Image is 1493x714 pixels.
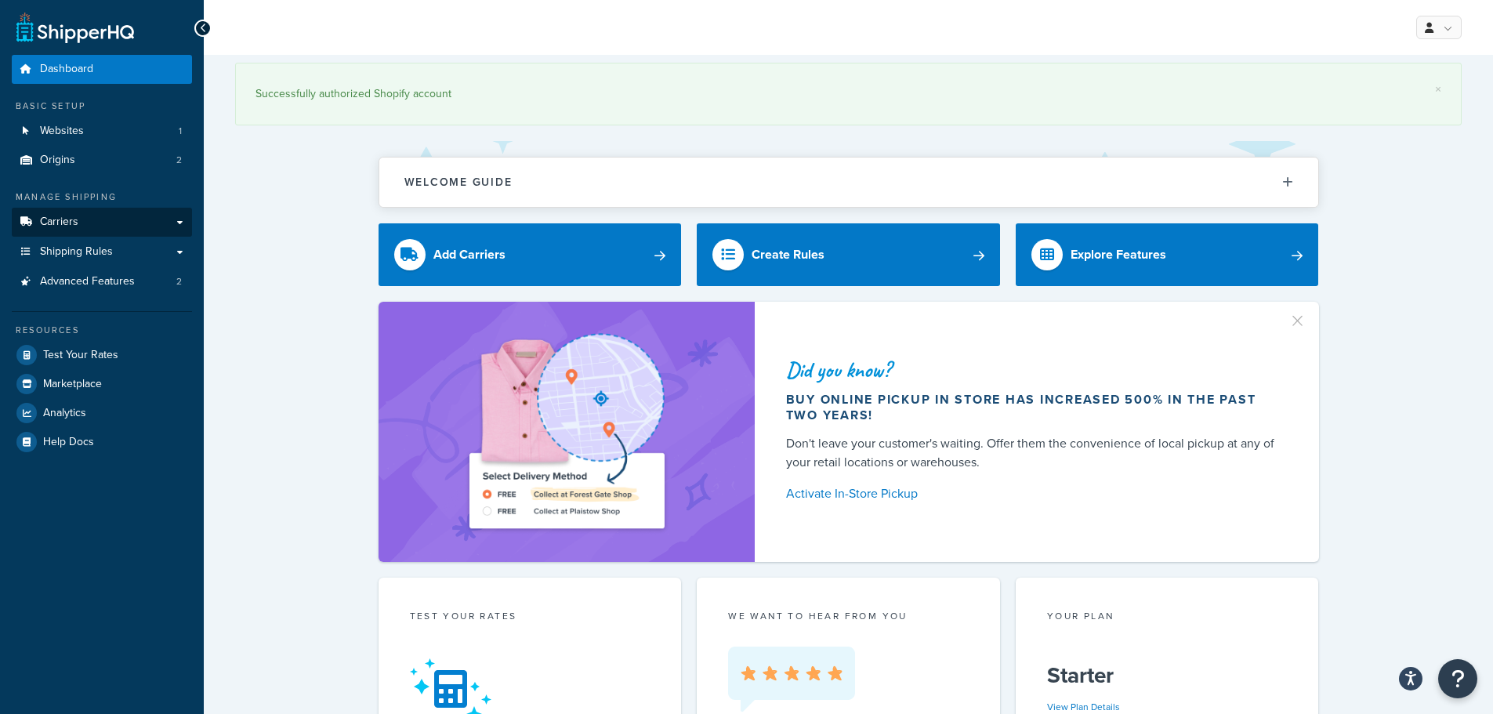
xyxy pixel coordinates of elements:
li: Origins [12,146,192,175]
div: Successfully authorized Shopify account [255,83,1441,105]
li: Websites [12,117,192,146]
span: 2 [176,154,182,167]
span: 1 [179,125,182,138]
div: Basic Setup [12,100,192,113]
div: Did you know? [786,359,1281,381]
a: Activate In-Store Pickup [786,483,1281,505]
a: Shipping Rules [12,237,192,266]
a: Create Rules [697,223,1000,286]
span: Shipping Rules [40,245,113,259]
button: Welcome Guide [379,158,1318,207]
span: Carriers [40,216,78,229]
div: Don't leave your customer's waiting. Offer them the convenience of local pickup at any of your re... [786,434,1281,472]
div: Manage Shipping [12,190,192,204]
li: Advanced Features [12,267,192,296]
a: Websites1 [12,117,192,146]
span: Dashboard [40,63,93,76]
div: Buy online pickup in store has increased 500% in the past two years! [786,392,1281,423]
span: Test Your Rates [43,349,118,362]
span: Marketplace [43,378,102,391]
a: Help Docs [12,428,192,456]
button: Open Resource Center [1438,659,1477,698]
span: Websites [40,125,84,138]
p: we want to hear from you [728,609,969,623]
a: Test Your Rates [12,341,192,369]
span: Advanced Features [40,275,135,288]
h2: Welcome Guide [404,176,513,188]
div: Your Plan [1047,609,1288,627]
div: Test your rates [410,609,650,627]
a: Advanced Features2 [12,267,192,296]
a: Carriers [12,208,192,237]
a: Explore Features [1016,223,1319,286]
a: Analytics [12,399,192,427]
a: Origins2 [12,146,192,175]
a: Dashboard [12,55,192,84]
div: Add Carriers [433,244,506,266]
span: Origins [40,154,75,167]
a: View Plan Details [1047,700,1120,714]
h5: Starter [1047,663,1288,688]
span: Help Docs [43,436,94,449]
a: × [1435,83,1441,96]
div: Explore Features [1071,244,1166,266]
div: Resources [12,324,192,337]
img: ad-shirt-map-b0359fc47e01cab431d101c4b569394f6a03f54285957d908178d52f29eb9668.png [425,325,708,538]
div: Create Rules [752,244,824,266]
span: 2 [176,275,182,288]
span: Analytics [43,407,86,420]
a: Add Carriers [379,223,682,286]
a: Marketplace [12,370,192,398]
